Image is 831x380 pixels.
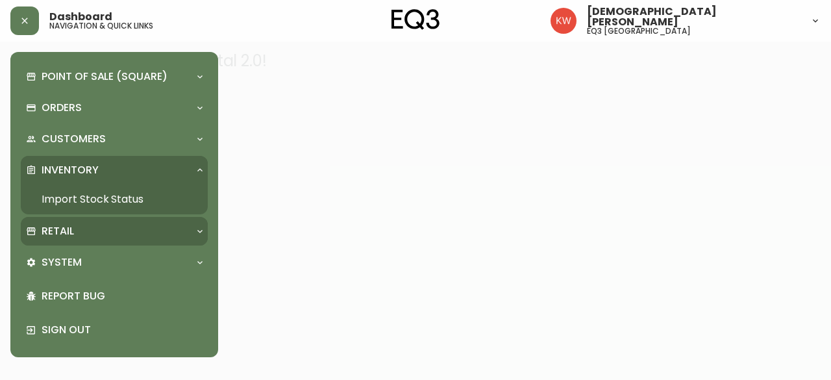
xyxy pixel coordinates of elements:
[21,62,208,91] div: Point of Sale (Square)
[42,163,99,177] p: Inventory
[21,156,208,184] div: Inventory
[42,289,203,303] p: Report Bug
[587,27,691,35] h5: eq3 [GEOGRAPHIC_DATA]
[42,132,106,146] p: Customers
[42,70,167,84] p: Point of Sale (Square)
[49,22,153,30] h5: navigation & quick links
[21,217,208,246] div: Retail
[391,9,440,30] img: logo
[42,323,203,337] p: Sign Out
[21,94,208,122] div: Orders
[21,248,208,277] div: System
[21,125,208,153] div: Customers
[42,224,74,238] p: Retail
[42,255,82,270] p: System
[42,101,82,115] p: Orders
[587,6,800,27] span: [DEMOGRAPHIC_DATA][PERSON_NAME]
[21,313,208,347] div: Sign Out
[21,279,208,313] div: Report Bug
[551,8,577,34] img: f33162b67396b0982c40ce2a87247151
[21,184,208,214] a: Import Stock Status
[49,12,112,22] span: Dashboard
